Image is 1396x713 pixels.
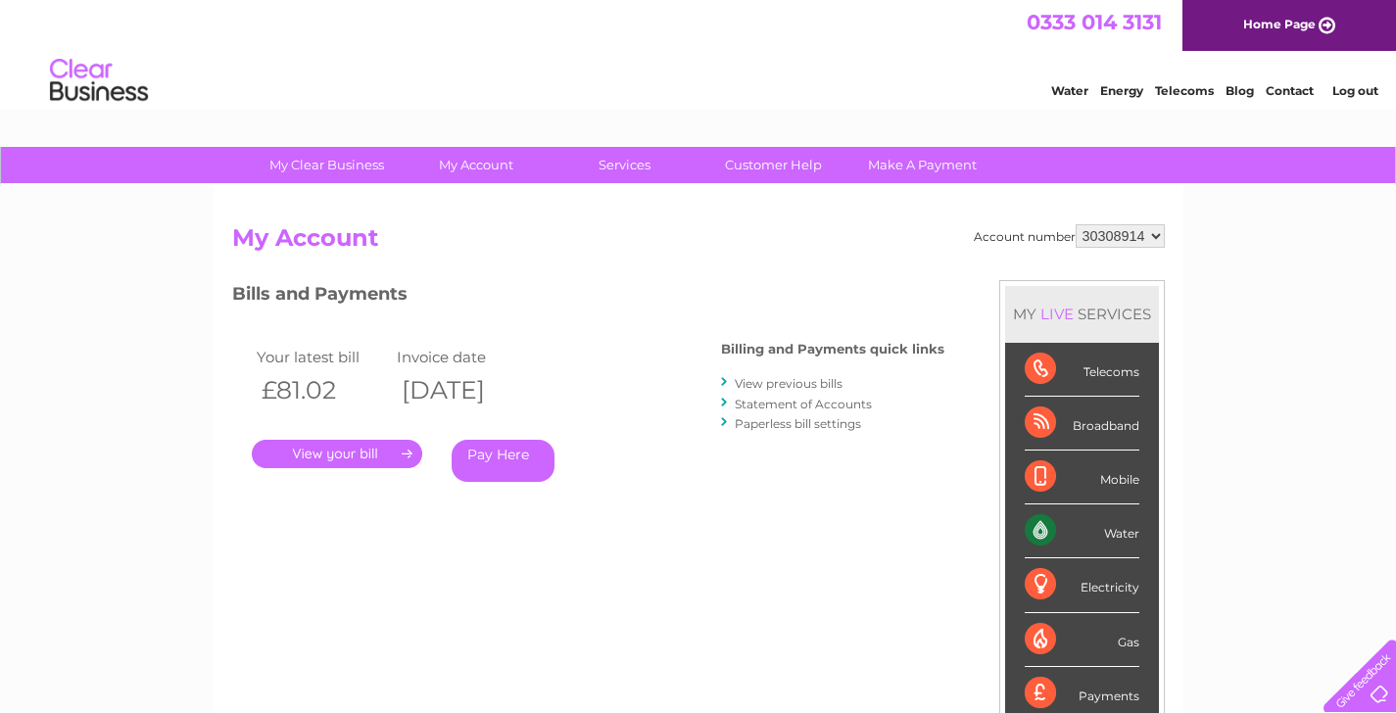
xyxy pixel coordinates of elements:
div: Account number [974,224,1165,248]
div: Electricity [1025,558,1139,612]
img: logo.png [49,51,149,111]
a: 0333 014 3131 [1027,10,1162,34]
a: Contact [1266,83,1314,98]
th: [DATE] [392,370,533,410]
a: My Account [395,147,556,183]
a: Blog [1226,83,1254,98]
a: My Clear Business [246,147,408,183]
a: Paperless bill settings [735,416,861,431]
h3: Bills and Payments [232,280,944,314]
a: Customer Help [693,147,854,183]
div: Broadband [1025,397,1139,451]
td: Invoice date [392,344,533,370]
a: Pay Here [452,440,554,482]
a: Make A Payment [842,147,1003,183]
a: View previous bills [735,376,842,391]
a: Log out [1332,83,1378,98]
a: Energy [1100,83,1143,98]
a: Services [544,147,705,183]
div: Clear Business is a trading name of Verastar Limited (registered in [GEOGRAPHIC_DATA] No. 3667643... [236,11,1162,95]
a: Telecoms [1155,83,1214,98]
th: £81.02 [252,370,393,410]
a: Statement of Accounts [735,397,872,411]
a: Water [1051,83,1088,98]
a: . [252,440,422,468]
h2: My Account [232,224,1165,261]
div: Telecoms [1025,343,1139,397]
div: Gas [1025,613,1139,667]
h4: Billing and Payments quick links [721,342,944,356]
div: Mobile [1025,451,1139,504]
td: Your latest bill [252,344,393,370]
div: MY SERVICES [1005,286,1159,342]
div: LIVE [1036,305,1078,323]
div: Water [1025,504,1139,558]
